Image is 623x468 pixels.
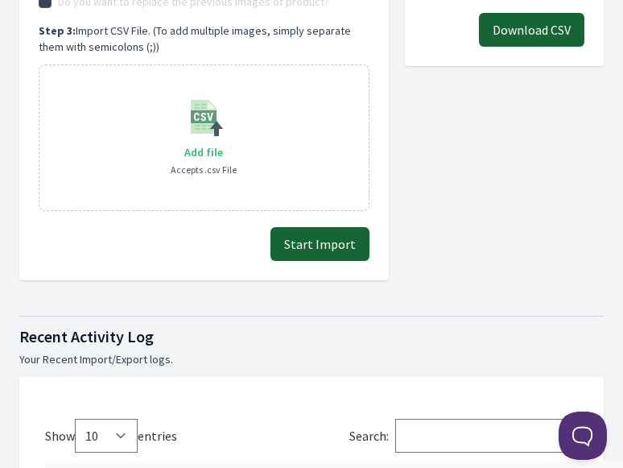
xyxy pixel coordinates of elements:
[270,227,369,261] button: Start Import
[39,23,369,55] p: Import CSV File. (To add multiple images, simply separate them with semicolons (;))
[479,13,584,47] button: Download CSV
[45,428,177,444] label: Show entries
[349,428,578,444] label: Search:
[75,419,138,453] select: Showentries
[395,419,578,453] input: Search:
[19,351,604,367] p: Your Recent Import/Export logs.
[19,325,604,348] h1: Recent Activity Log
[171,162,237,178] p: Accepts .csv File
[39,23,76,38] b: Step 3:
[184,145,223,159] span: Add file
[559,412,607,460] iframe: Toggle Customer Support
